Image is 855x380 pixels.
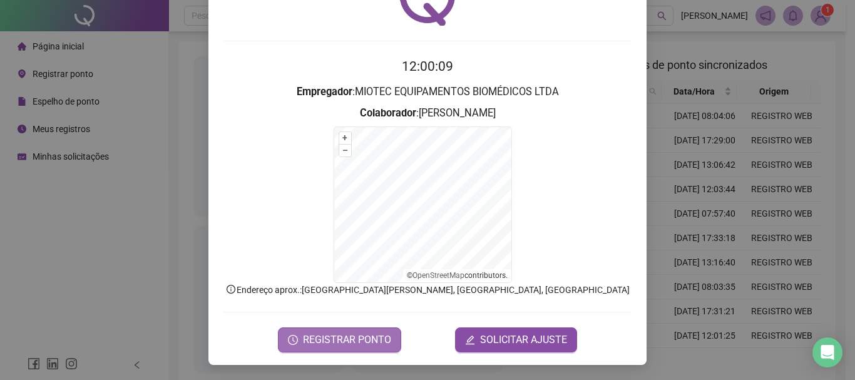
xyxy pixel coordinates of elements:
[278,327,401,352] button: REGISTRAR PONTO
[223,84,632,100] h3: : MIOTEC EQUIPAMENTOS BIOMÉDICOS LTDA
[339,132,351,144] button: +
[480,332,567,347] span: SOLICITAR AJUSTE
[465,335,475,345] span: edit
[412,271,464,280] a: OpenStreetMap
[288,335,298,345] span: clock-circle
[339,145,351,157] button: –
[455,327,577,352] button: editSOLICITAR AJUSTE
[297,86,352,98] strong: Empregador
[223,283,632,297] p: Endereço aprox. : [GEOGRAPHIC_DATA][PERSON_NAME], [GEOGRAPHIC_DATA], [GEOGRAPHIC_DATA]
[407,271,508,280] li: © contributors.
[225,284,237,295] span: info-circle
[812,337,842,367] div: Open Intercom Messenger
[223,105,632,121] h3: : [PERSON_NAME]
[402,59,453,74] time: 12:00:09
[360,107,416,119] strong: Colaborador
[303,332,391,347] span: REGISTRAR PONTO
